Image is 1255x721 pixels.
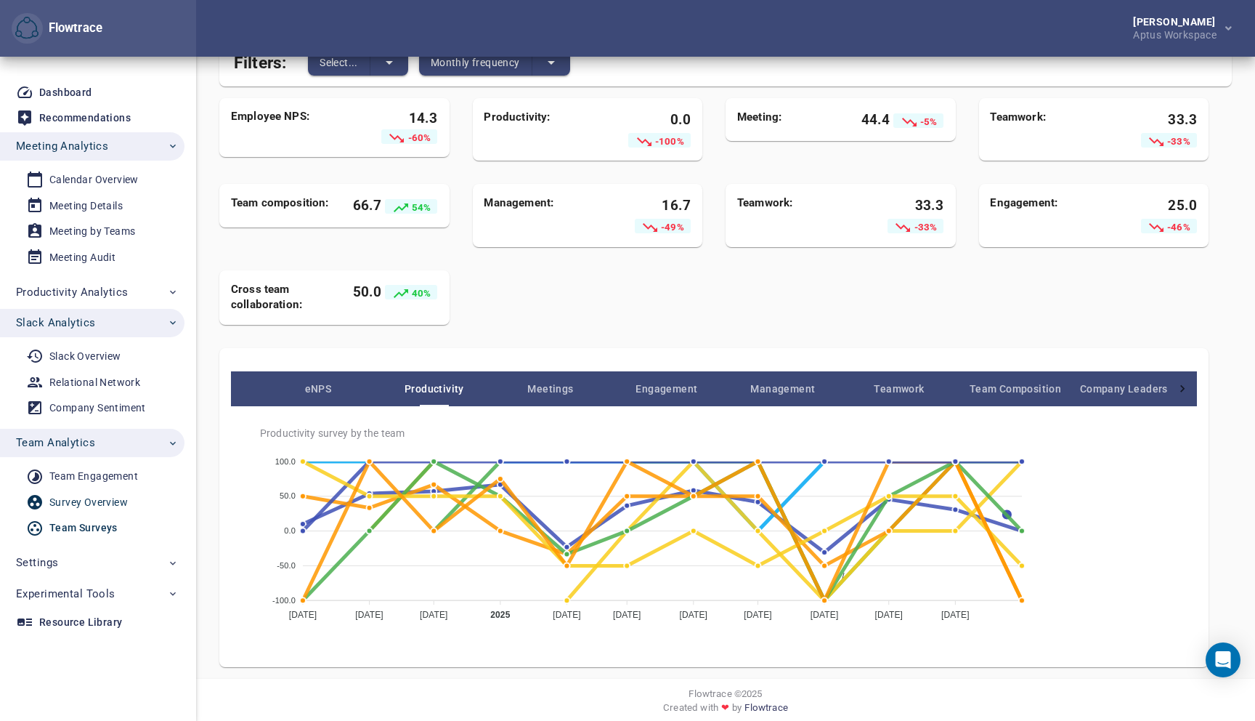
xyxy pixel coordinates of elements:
[280,492,296,501] tspan: 50.0
[320,54,358,71] span: Select...
[308,49,370,76] button: Select...
[231,196,352,215] div: Team composition:
[1206,643,1240,677] div: Open Intercom Messenger
[811,611,839,621] tspan: [DATE]
[941,611,970,621] tspan: [DATE]
[1110,12,1243,44] button: [PERSON_NAME]Aptus Workspace
[680,611,708,621] tspan: [DATE]
[16,283,128,302] span: Productivity Analytics
[49,519,118,537] div: Team Surveys
[16,584,115,603] span: Experimental Tools
[284,527,296,536] tspan: 0.0
[16,313,95,332] span: Slack Analytics
[231,282,352,313] div: Cross team collaboration:
[609,380,725,398] span: Engagement
[49,197,123,215] div: Meeting Details
[484,110,605,149] div: Productivity:
[1110,110,1197,149] div: 33.3
[990,196,1110,235] div: Engagement:
[12,13,102,44] div: Flowtrace
[43,20,102,37] div: Flowtrace
[737,110,858,129] div: Meeting:
[1133,17,1222,27] div: [PERSON_NAME]
[744,611,772,621] tspan: [DATE]
[841,380,957,398] span: Teamwork
[911,222,937,233] span: -33%
[208,701,1243,720] div: Created with
[355,611,383,621] tspan: [DATE]
[277,561,296,570] tspan: -50.0
[352,282,438,302] div: 50.0
[553,611,581,621] tspan: [DATE]
[1165,222,1190,233] span: -46%
[1133,27,1222,40] div: Aptus Workspace
[718,701,732,714] span: ❤
[16,137,108,156] span: Meeting Analytics
[918,116,938,126] span: -5%
[260,427,1179,440] span: Productivity survey by the team
[39,109,131,127] div: Recommendations
[1073,380,1190,398] span: Company Leadership
[604,196,691,235] div: 16.7
[1110,196,1197,235] div: 25.0
[420,611,448,621] tspan: [DATE]
[308,49,408,76] div: split button
[744,701,787,720] a: Flowtrace
[613,611,641,621] tspan: [DATE]
[659,222,684,233] span: -49%
[49,494,128,512] div: Survey Overview
[732,701,742,720] span: by
[1165,135,1190,146] span: -33%
[689,687,762,701] span: Flowtrace © 2025
[49,467,138,486] div: Team Engagement
[858,196,944,235] div: 33.3
[376,380,492,398] span: Productivity
[272,596,296,605] tspan: -100.0
[831,571,844,581] span: /
[231,110,352,145] div: Employee NPS:
[410,288,431,299] span: 40%
[875,611,903,621] tspan: [DATE]
[492,380,609,398] span: Meetings
[16,433,95,452] span: Team Analytics
[49,222,135,241] div: Meeting by Teams
[49,399,146,417] div: Company Sentiment
[990,110,1110,149] div: Teamwork:
[49,347,121,366] div: Slack Overview
[604,110,691,149] div: 0.0
[39,84,92,102] div: Dashboard
[737,196,858,235] div: Teamwork:
[484,196,605,235] div: Management:
[653,135,684,146] span: -100%
[725,380,841,398] span: Management
[419,49,570,76] div: split button
[49,171,139,189] div: Calendar Overview
[16,553,58,572] span: Settings
[410,201,431,212] span: 54%
[419,49,532,76] button: Monthly frequency
[15,17,38,40] img: Flowtrace
[289,611,317,621] tspan: [DATE]
[405,132,431,143] span: -60%
[490,611,510,621] tspan: 2025
[260,371,1168,406] div: Team breakdown
[858,110,944,129] div: 44.4
[431,54,520,71] span: Monthly frequency
[234,44,286,76] span: Filters:
[352,196,438,215] div: 66.7
[260,380,376,398] span: eNPS
[957,380,1073,398] span: Team Composition
[49,249,115,267] div: Meeting Audit
[12,13,43,44] button: Flowtrace
[352,110,438,145] div: 14.3
[39,613,122,632] div: Resource Library
[49,374,140,392] div: Relational Network
[275,457,296,466] tspan: 100.0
